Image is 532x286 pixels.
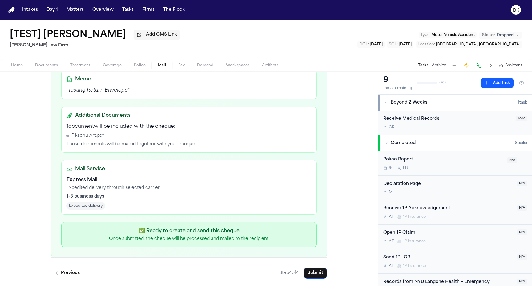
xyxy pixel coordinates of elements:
span: Assistant [505,63,522,68]
span: Expedited delivery [66,202,105,210]
span: 1P Insurance [403,264,426,268]
h4: Mail Service [75,165,105,173]
span: A F [389,264,394,268]
button: Change status from Dropped [479,32,522,39]
span: N/A [517,279,527,284]
button: Edit SOL: 2027-07-11 [387,41,413,48]
div: Open task: Send 1P LOR [378,249,532,274]
span: M L [389,190,395,195]
span: Add CMS Link [146,32,177,38]
span: Workspaces [226,63,250,68]
div: Receive Medical Records [383,116,512,123]
span: Treatment [70,63,91,68]
span: Beyond 2 Weeks [391,100,427,106]
h2: [PERSON_NAME] Law Firm [10,42,180,49]
div: Open 1P Claim [383,229,514,237]
span: Home [11,63,23,68]
span: [DATE] [399,43,412,46]
p: Once submitted, the cheque will be processed and mailed to the recipient. [66,236,312,242]
button: Overview [90,4,116,15]
span: SOL : [389,43,398,46]
button: Edit matter name [10,29,126,41]
span: 1 task [518,100,527,105]
button: Edit DOL: 2025-01-05 [357,41,385,48]
span: Motor Vehicle Accident [431,33,475,37]
span: 8 task s [515,141,527,146]
span: [DATE] [370,43,383,46]
span: Police [134,63,146,68]
span: N/A [517,254,527,260]
button: Beyond 2 Weeks1task [378,95,532,111]
span: 1P Insurance [403,214,426,219]
p: ✅ Ready to create and send this cheque [66,227,312,235]
span: 0 / 9 [439,80,446,85]
div: Police Report [383,156,504,163]
span: C R [389,125,394,130]
button: Assistant [499,63,522,68]
button: Firms [140,4,157,15]
span: 9d [389,166,394,170]
span: N/A [517,229,527,235]
button: Day 1 [44,4,60,15]
button: Add Task [481,78,514,88]
span: Mail [158,63,166,68]
span: Completed [391,140,416,146]
span: Demand [197,63,214,68]
button: Matters [64,4,86,15]
span: Step 4 of 4 [279,270,299,276]
span: Todo [516,116,527,121]
span: A F [389,214,394,219]
h5: Express Mail [66,176,312,184]
span: 1-3 business days [66,194,104,200]
button: Submit [304,268,327,279]
span: 1P Insurance [403,239,426,244]
span: Status: [482,33,495,38]
div: " Testing Return Envelope " [66,87,312,94]
div: These documents will be mailed together with your cheque [66,141,312,147]
button: Activity [432,63,446,68]
span: Documents [35,63,58,68]
a: Home [7,7,15,13]
span: Coverage [103,63,122,68]
span: Location : [418,43,435,46]
button: Tasks [120,4,136,15]
span: N/A [517,181,527,186]
span: Dropped [497,33,514,38]
span: N/A [507,157,517,163]
span: A F [389,239,394,244]
span: Pikachu Art.pdf [71,133,104,139]
button: Completed8tasks [378,135,532,151]
button: The Flock [161,4,187,15]
button: Previous [51,268,83,279]
button: Hide completed tasks (⌘⇧H) [516,78,527,88]
div: Declaration Page [383,181,514,188]
div: 9 [383,75,412,85]
div: Open task: Declaration Page [378,176,532,200]
div: Open task: Receive Medical Records [378,111,532,135]
button: Intakes [20,4,40,15]
div: tasks remaining [383,86,412,91]
span: [GEOGRAPHIC_DATA], [GEOGRAPHIC_DATA] [436,43,520,46]
div: Receive 1P Acknowledgement [383,205,514,212]
h4: Memo [75,76,91,83]
span: Fax [178,63,185,68]
span: Artifacts [262,63,279,68]
button: Edit Type: Motor Vehicle Accident [419,32,477,38]
h1: [TEST] [PERSON_NAME] [10,29,126,41]
button: Add CMS Link [134,30,180,40]
button: Create Immediate Task [462,61,471,70]
div: 1 document will be included with the cheque : [66,123,312,130]
button: Edit Location: Brooklyn, NY [416,41,522,48]
div: Send 1P LOR [383,254,514,261]
h4: Additional Documents [75,112,131,119]
button: Add Task [450,61,458,70]
img: Finch Logo [7,7,15,13]
div: Open task: Open 1P Claim [378,225,532,249]
button: Make a Call [474,61,483,70]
